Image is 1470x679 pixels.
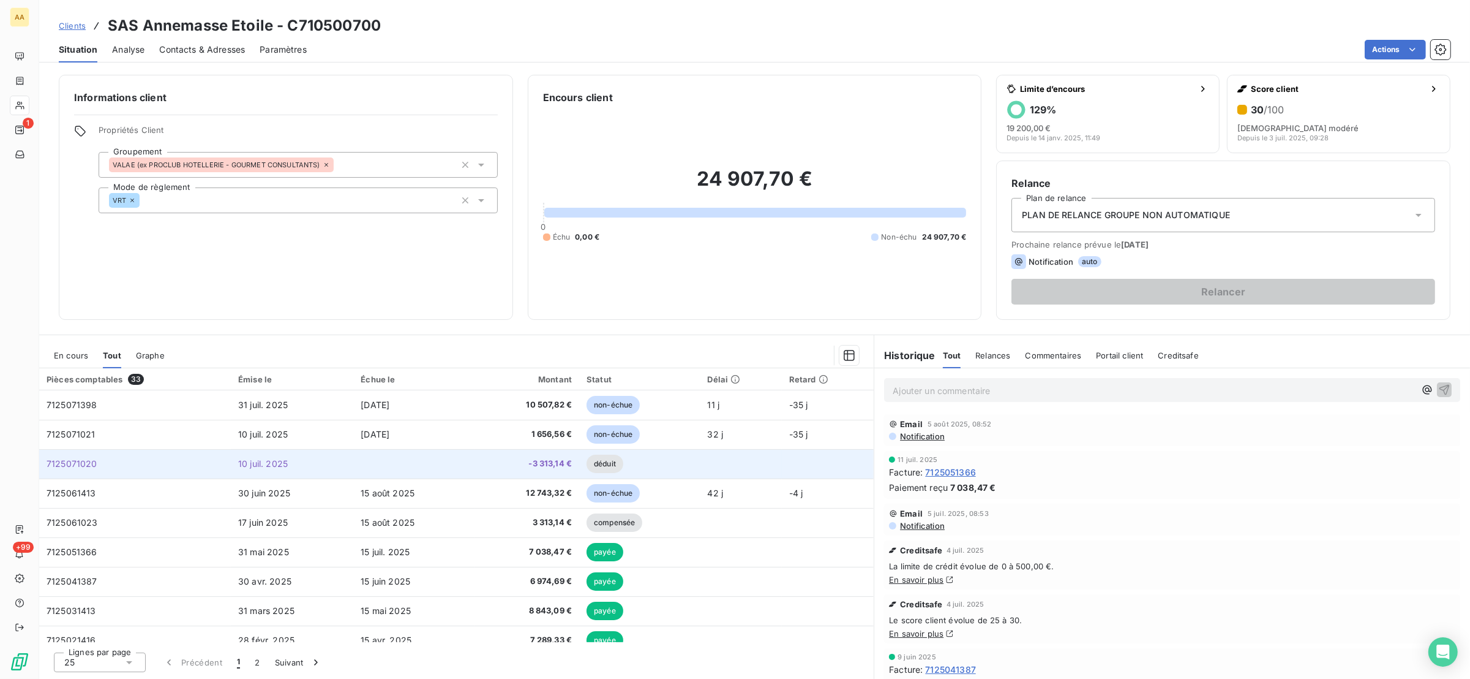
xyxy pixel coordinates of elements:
span: -4 j [789,488,803,498]
span: Prochaine relance prévue le [1011,240,1435,249]
div: Échue le [361,374,467,384]
button: 2 [247,650,267,675]
span: compensée [587,514,642,532]
span: 32 j [708,429,724,439]
span: 7125041387 [47,576,97,586]
span: 33 [128,374,144,385]
button: Précédent [156,650,230,675]
span: Email [900,509,923,518]
span: Creditsafe [1158,351,1199,360]
span: 10 juil. 2025 [238,429,288,439]
span: Graphe [136,351,165,360]
span: 10 juil. 2025 [238,458,288,469]
span: 25 [64,656,75,669]
span: 15 mai 2025 [361,605,411,616]
h3: SAS Annemasse Etoile - C710500700 [108,15,381,37]
span: VALAE (ex PROCLUB HOTELLERIE - GOURMET CONSULTANTS) [113,161,320,169]
div: Montant [482,374,572,384]
span: Email [900,419,923,429]
span: Paramètres [260,44,307,56]
span: 7 038,47 € [950,481,996,494]
span: 15 juin 2025 [361,576,410,586]
span: -35 j [789,400,808,410]
span: Analyse [112,44,144,56]
span: auto [1078,256,1101,267]
button: Suivant [268,650,329,675]
span: VRT [113,197,126,204]
span: /100 [1264,104,1284,116]
span: 3 313,14 € [482,517,572,529]
span: -3 313,14 € [482,458,572,470]
h2: 24 907,70 € [543,167,967,203]
span: Creditsafe [900,545,943,555]
span: 30 avr. 2025 [238,576,291,586]
span: +99 [13,542,34,553]
span: 11 juil. 2025 [898,456,937,463]
h6: Historique [874,348,936,363]
span: 10 507,82 € [482,399,572,411]
span: 17 juin 2025 [238,517,288,528]
span: [DATE] [1121,240,1149,249]
span: 9 juin 2025 [898,653,936,661]
span: 7125051366 [925,466,976,479]
h6: 30 [1251,104,1284,116]
span: 6 974,69 € [482,575,572,588]
span: 7125071020 [47,458,97,469]
h6: Encours client [543,90,613,105]
span: La limite de crédit évolue de 0 à 500,00 €. [889,561,1455,571]
span: 0,00 € [575,232,599,243]
input: Ajouter une valeur [334,159,343,170]
span: Relances [975,351,1010,360]
span: Notification [899,431,945,441]
button: Limite d’encours129%19 200,00 €Depuis le 14 janv. 2025, 11:49 [996,75,1220,153]
span: payée [587,572,623,591]
span: Échu [553,232,571,243]
span: Le score client évolue de 25 à 30. [889,615,1455,625]
span: Facture : [889,466,923,479]
span: Contacts & Adresses [159,44,245,56]
div: Open Intercom Messenger [1428,637,1458,667]
span: 28 févr. 2025 [238,635,294,645]
span: 1 [237,656,240,669]
span: 31 mars 2025 [238,605,294,616]
h6: Informations client [74,90,498,105]
span: En cours [54,351,88,360]
span: payée [587,543,623,561]
div: AA [10,7,29,27]
span: 12 743,32 € [482,487,572,499]
span: Paiement reçu [889,481,948,494]
span: 5 juil. 2025, 08:53 [928,510,989,517]
span: [DEMOGRAPHIC_DATA] modéré [1237,123,1359,133]
span: Limite d’encours [1020,84,1193,94]
div: Délai [708,374,774,384]
span: 4 juil. 2025 [947,601,984,608]
span: Clients [59,21,86,31]
button: Score client30/100[DEMOGRAPHIC_DATA] modéréDepuis le 3 juil. 2025, 09:28 [1227,75,1450,153]
span: 7125051366 [47,547,97,557]
span: 7 038,47 € [482,546,572,558]
span: 42 j [708,488,724,498]
a: 1 [10,120,29,140]
span: 7125061023 [47,517,98,528]
span: Facture : [889,663,923,676]
span: 7125041387 [925,663,976,676]
h6: Relance [1011,176,1435,191]
span: payée [587,602,623,620]
span: Commentaires [1026,351,1082,360]
span: 7125021416 [47,635,96,645]
input: Ajouter une valeur [140,195,149,206]
span: Non-échu [881,232,917,243]
span: 4 juil. 2025 [947,547,984,554]
div: Pièces comptables [47,374,223,385]
a: En savoir plus [889,575,943,585]
span: 5 août 2025, 08:52 [928,420,992,428]
span: 19 200,00 € [1007,123,1051,133]
span: 31 mai 2025 [238,547,289,557]
span: Portail client [1096,351,1143,360]
span: PLAN DE RELANCE GROUPE NON AUTOMATIQUE [1022,209,1230,221]
span: 0 [541,222,546,232]
div: Statut [587,374,692,384]
span: -35 j [789,429,808,439]
span: non-échue [587,484,640,503]
span: 7125061413 [47,488,96,498]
